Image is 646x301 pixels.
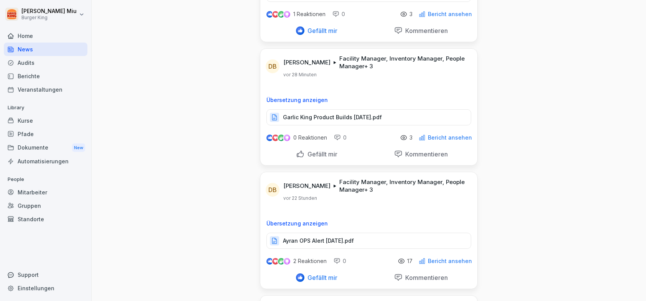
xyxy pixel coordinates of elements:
div: 0 [334,257,346,265]
p: [PERSON_NAME] Miu [21,8,77,15]
p: Bericht ansehen [428,135,472,141]
p: Bericht ansehen [428,11,472,17]
p: Gefällt mir [304,27,337,35]
a: Home [4,29,87,43]
a: Audits [4,56,87,69]
a: Gruppen [4,199,87,212]
div: DB [266,183,279,197]
img: love [273,12,278,17]
p: Kommentieren [403,274,448,281]
a: Automatisierungen [4,155,87,168]
a: DokumenteNew [4,141,87,155]
img: love [273,258,278,264]
p: 1 Reaktionen [293,11,325,17]
img: inspiring [284,11,290,18]
p: Bericht ansehen [428,258,472,264]
img: like [267,135,273,141]
p: 0 Reaktionen [293,135,327,141]
p: vor 28 Minuten [283,72,317,78]
a: Berichte [4,69,87,83]
img: inspiring [284,134,290,141]
img: celebrate [278,11,284,18]
a: Einstellungen [4,281,87,295]
a: Garlic King Product Builds [DATE].pdf [266,116,471,123]
p: Facility Manager, Inventory Manager, People Manager + 3 [339,55,468,70]
div: 0 [334,134,347,141]
p: Ayran OPS Alert [DATE].pdf [283,237,354,245]
p: 2 Reaktionen [293,258,327,264]
p: Library [4,102,87,114]
div: New [72,143,85,152]
img: inspiring [284,258,290,265]
p: 3 [409,135,413,141]
a: Pfade [4,127,87,141]
p: Kommentieren [403,150,448,158]
p: 17 [407,258,413,264]
div: 0 [332,10,345,18]
p: Übersetzung anzeigen [266,97,471,103]
p: [PERSON_NAME] [283,182,330,190]
img: love [273,135,278,141]
img: celebrate [278,258,284,265]
p: Übersetzung anzeigen [266,220,471,227]
img: like [267,11,273,17]
a: News [4,43,87,56]
a: Standorte [4,212,87,226]
p: Gefällt mir [304,274,337,281]
p: Kommentieren [403,27,448,35]
div: Support [4,268,87,281]
img: like [267,258,273,264]
p: Burger King [21,15,77,20]
div: DB [266,59,279,73]
p: Garlic King Product Builds [DATE].pdf [283,113,382,121]
p: Gefällt mir [304,150,337,158]
a: Veranstaltungen [4,83,87,96]
img: celebrate [278,135,284,141]
div: Dokumente [4,141,87,155]
a: Mitarbeiter [4,186,87,199]
p: 3 [409,11,413,17]
a: Ayran OPS Alert [DATE].pdf [266,239,471,247]
a: Kurse [4,114,87,127]
p: [PERSON_NAME] [283,59,330,66]
p: vor 22 Stunden [283,195,317,201]
p: People [4,173,87,186]
p: Facility Manager, Inventory Manager, People Manager + 3 [339,178,468,194]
